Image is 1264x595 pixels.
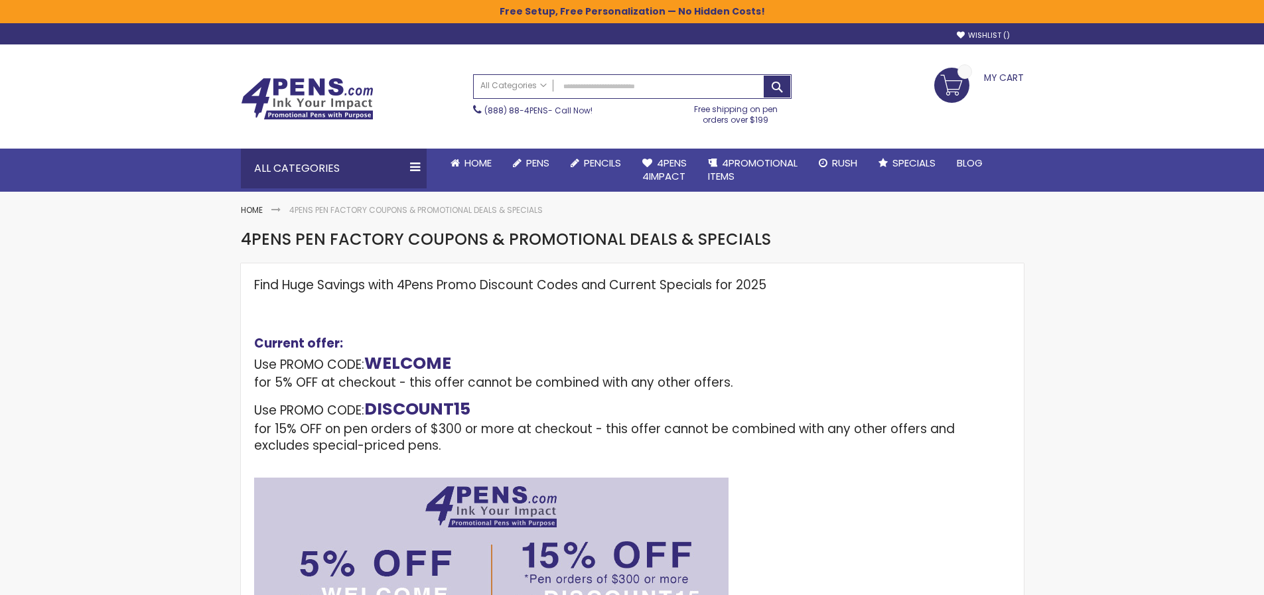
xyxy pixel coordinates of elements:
[254,401,955,454] span: Use PROMO CODE: for 15% OFF on pen orders of $300 or more at checkout - this offer cannot be comb...
[957,156,983,170] span: Blog
[484,105,593,116] span: - Call Now!
[957,31,1010,40] a: Wishlist
[584,156,621,170] span: Pencils
[526,156,549,170] span: Pens
[708,156,798,183] span: 4PROMOTIONAL ITEMS
[289,204,543,216] strong: 4Pens Pen Factory Coupons & Promotional Deals & Specials
[808,149,868,178] a: Rush
[474,75,553,97] a: All Categories
[241,228,771,250] span: 4Pens Pen Factory Coupons & Promotional Deals & Specials
[560,149,632,178] a: Pencils
[241,149,427,188] div: All Categories
[364,351,451,375] strong: WELCOME
[642,156,687,183] span: 4Pens 4impact
[241,204,263,216] a: Home
[254,276,766,294] span: Find Huge Savings with 4Pens Promo Discount Codes and Current Specials for 2025
[241,78,374,120] img: 4Pens Custom Pens and Promotional Products
[680,99,792,125] div: Free shipping on pen orders over $199
[502,149,560,178] a: Pens
[364,397,470,421] strong: DISCOUNT15
[868,149,946,178] a: Specials
[484,105,548,116] a: (888) 88-4PENS
[892,156,936,170] span: Specials
[832,156,857,170] span: Rush
[440,149,502,178] a: Home
[254,334,343,352] strong: Current offer:
[632,149,697,192] a: 4Pens4impact
[480,80,547,91] span: All Categories
[254,334,733,391] span: Use PROMO CODE: for 5% OFF at checkout - this offer cannot be combined with any other offers.
[464,156,492,170] span: Home
[946,149,993,178] a: Blog
[697,149,808,192] a: 4PROMOTIONALITEMS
